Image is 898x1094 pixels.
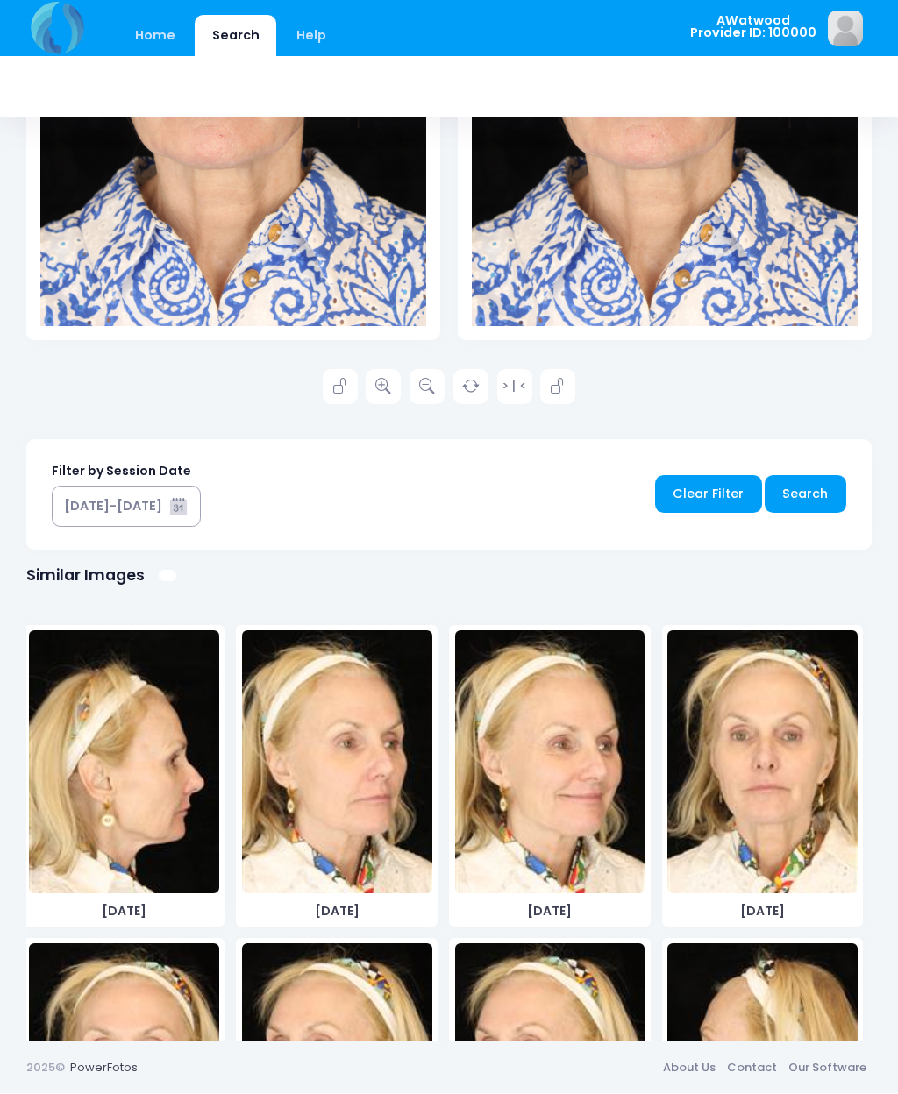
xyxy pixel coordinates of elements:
[667,903,858,921] span: [DATE]
[64,498,162,516] div: [DATE]-[DATE]
[497,370,532,405] a: > | <
[70,1060,138,1076] a: PowerFotos
[828,11,863,46] img: image
[667,631,858,894] img: image
[280,16,344,57] a: Help
[29,903,219,921] span: [DATE]
[195,16,276,57] a: Search
[657,1053,721,1084] a: About Us
[242,903,432,921] span: [DATE]
[721,1053,782,1084] a: Contact
[26,567,145,586] h1: Similar Images
[242,631,432,894] img: image
[26,1060,65,1076] span: 2025©
[690,15,816,40] span: AWatwood Provider ID: 100000
[52,463,191,481] label: Filter by Session Date
[118,16,192,57] a: Home
[765,476,846,514] a: Search
[782,1053,872,1084] a: Our Software
[455,631,645,894] img: image
[455,903,645,921] span: [DATE]
[29,631,219,894] img: image
[655,476,762,514] a: Clear Filter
